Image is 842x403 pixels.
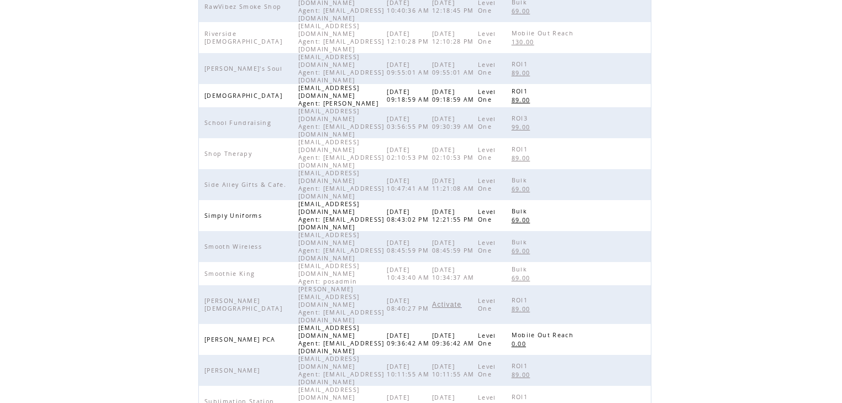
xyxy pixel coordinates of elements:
span: 89.00 [512,305,533,313]
span: 0.00 [512,340,529,348]
span: Side Alley Gifts & Cafe. [204,181,289,189]
span: [DATE] 08:45:59 PM [387,239,431,254]
span: ROI1 [512,296,530,304]
span: 130.00 [512,38,537,46]
span: Level One [478,115,496,130]
a: 89.00 [512,370,536,379]
span: [DATE] 09:55:01 AM [387,61,432,76]
span: [DATE] 10:11:55 AM [432,363,477,378]
span: [DATE] 09:55:01 AM [432,61,477,76]
span: [PERSON_NAME][DEMOGRAPHIC_DATA] [204,297,285,312]
span: [EMAIL_ADDRESS][DOMAIN_NAME] Agent: [EMAIL_ADDRESS][DOMAIN_NAME] [298,53,385,84]
span: ROI1 [512,145,530,153]
span: [DATE] 09:36:42 AM [387,332,432,347]
span: [DATE] 09:18:59 AM [387,88,432,103]
span: Bulk [512,265,530,273]
span: [EMAIL_ADDRESS][DOMAIN_NAME] Agent: [EMAIL_ADDRESS][DOMAIN_NAME] [298,138,385,169]
span: ROI1 [512,87,530,95]
span: Smooth Wireless [204,243,265,250]
span: 69.00 [512,247,533,255]
span: [DATE] 08:43:02 PM [387,208,431,223]
span: Level One [478,88,496,103]
span: Bulk [512,176,530,184]
a: 69.00 [512,246,536,255]
span: [EMAIL_ADDRESS][DOMAIN_NAME] Agent: [EMAIL_ADDRESS][DOMAIN_NAME] [298,169,385,200]
span: 69.00 [512,274,533,282]
span: ROI1 [512,60,530,68]
span: 69.00 [512,216,533,224]
span: Level One [478,332,496,347]
a: 0.00 [512,339,531,348]
span: Mobile Out Reach [512,29,576,37]
a: 69.00 [512,6,536,15]
span: [EMAIL_ADDRESS][DOMAIN_NAME] Agent: [EMAIL_ADDRESS][DOMAIN_NAME] [298,231,385,262]
span: 69.00 [512,7,533,15]
span: Level One [478,297,496,312]
a: 69.00 [512,273,536,282]
span: [DATE] 03:56:55 PM [387,115,431,130]
span: [DATE] 02:10:53 PM [432,146,477,161]
a: 130.00 [512,37,540,46]
span: 89.00 [512,96,533,104]
span: 89.00 [512,371,533,379]
span: [DATE] 10:34:37 AM [432,266,477,281]
span: [DATE] 09:18:59 AM [432,88,477,103]
span: ROI1 [512,393,530,401]
span: Level One [478,208,496,223]
span: [DATE] 09:30:39 AM [432,115,477,130]
span: [DATE] 10:43:40 AM [387,266,432,281]
span: Riverside [DEMOGRAPHIC_DATA] [204,30,285,45]
a: Activate [432,301,461,308]
span: [EMAIL_ADDRESS][DOMAIN_NAME] Agent: posadmin [298,262,360,285]
span: [DATE] 02:10:53 PM [387,146,431,161]
span: [DATE] 10:47:41 AM [387,177,432,192]
span: [PERSON_NAME] [204,367,262,374]
span: Bulk [512,238,530,246]
span: 99.00 [512,123,533,131]
a: 69.00 [512,215,536,224]
span: [EMAIL_ADDRESS][DOMAIN_NAME] Agent: [EMAIL_ADDRESS][DOMAIN_NAME] [298,107,385,138]
span: [PERSON_NAME][EMAIL_ADDRESS][DOMAIN_NAME] Agent: [EMAIL_ADDRESS][DOMAIN_NAME] [298,285,385,324]
span: ROI1 [512,362,530,370]
span: [EMAIL_ADDRESS][DOMAIN_NAME] Agent: [EMAIL_ADDRESS][DOMAIN_NAME] [298,22,385,53]
span: [DATE] 11:21:08 AM [432,177,477,192]
span: [DATE] 12:21:55 PM [432,208,477,223]
span: Mobile Out Reach [512,331,576,339]
span: [DATE] 08:45:59 PM [432,239,477,254]
span: [EMAIL_ADDRESS][DOMAIN_NAME] Agent: [EMAIL_ADDRESS][DOMAIN_NAME] [298,200,385,231]
a: 89.00 [512,68,536,77]
a: 99.00 [512,122,536,132]
span: [DATE] 12:10:28 PM [432,30,477,45]
span: RawVibez Smoke Shop [204,3,284,11]
span: Bulk [512,207,530,215]
span: 89.00 [512,154,533,162]
span: [DATE] 10:11:55 AM [387,363,432,378]
span: Level One [478,239,496,254]
a: 89.00 [512,153,536,163]
span: [PERSON_NAME] PCA [204,336,278,343]
span: Shop Therapy [204,150,255,158]
span: 89.00 [512,69,533,77]
span: Level One [478,363,496,378]
span: Level One [478,61,496,76]
span: School Fundraising [204,119,274,127]
span: Simply Uniforms [204,212,265,219]
span: [PERSON_NAME]'s Soul [204,65,286,72]
span: [DATE] 08:40:27 PM [387,297,431,312]
span: Level One [478,146,496,161]
span: [EMAIL_ADDRESS][DOMAIN_NAME] Agent: [EMAIL_ADDRESS][DOMAIN_NAME] [298,324,385,355]
span: [DATE] 09:36:42 AM [432,332,477,347]
span: Smoothie King [204,270,257,278]
span: [DATE] 12:10:28 PM [387,30,431,45]
span: Level One [478,177,496,192]
span: [DEMOGRAPHIC_DATA] [204,92,285,100]
span: Level One [478,30,496,45]
span: [EMAIL_ADDRESS][DOMAIN_NAME] Agent: [EMAIL_ADDRESS][DOMAIN_NAME] [298,355,385,386]
span: [EMAIL_ADDRESS][DOMAIN_NAME] Agent: [PERSON_NAME] [298,84,382,107]
a: 89.00 [512,304,536,313]
a: 89.00 [512,95,536,104]
span: 69.00 [512,185,533,193]
span: ROI3 [512,114,530,122]
a: 69.00 [512,184,536,193]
